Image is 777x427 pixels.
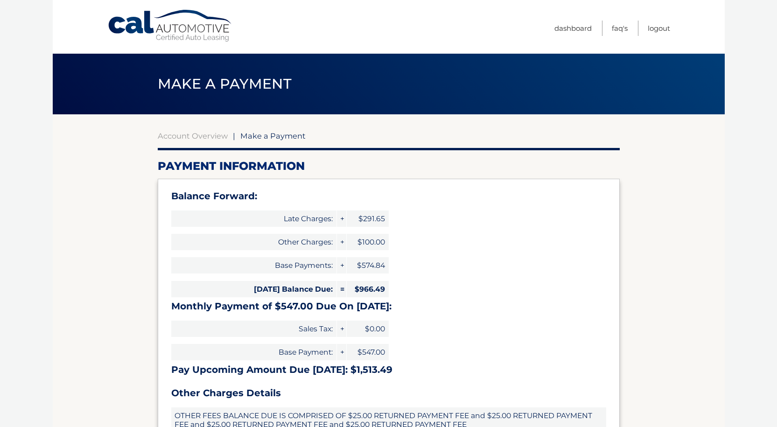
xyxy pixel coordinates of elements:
span: + [337,257,346,273]
a: Logout [648,21,670,36]
span: Base Payment: [171,344,336,360]
span: $966.49 [347,281,389,297]
span: + [337,321,346,337]
span: [DATE] Balance Due: [171,281,336,297]
span: = [337,281,346,297]
h3: Balance Forward: [171,190,606,202]
h3: Monthly Payment of $547.00 Due On [DATE]: [171,301,606,312]
span: Base Payments: [171,257,336,273]
span: + [337,344,346,360]
span: $574.84 [347,257,389,273]
span: Make a Payment [158,75,292,92]
span: | [233,131,235,140]
span: + [337,210,346,227]
a: Account Overview [158,131,228,140]
h3: Other Charges Details [171,387,606,399]
span: Late Charges: [171,210,336,227]
span: $547.00 [347,344,389,360]
h3: Pay Upcoming Amount Due [DATE]: $1,513.49 [171,364,606,376]
a: Dashboard [554,21,592,36]
a: Cal Automotive [107,9,233,42]
span: Other Charges: [171,234,336,250]
span: $100.00 [347,234,389,250]
span: Make a Payment [240,131,306,140]
span: $291.65 [347,210,389,227]
span: $0.00 [347,321,389,337]
span: + [337,234,346,250]
span: Sales Tax: [171,321,336,337]
a: FAQ's [612,21,628,36]
h2: Payment Information [158,159,620,173]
